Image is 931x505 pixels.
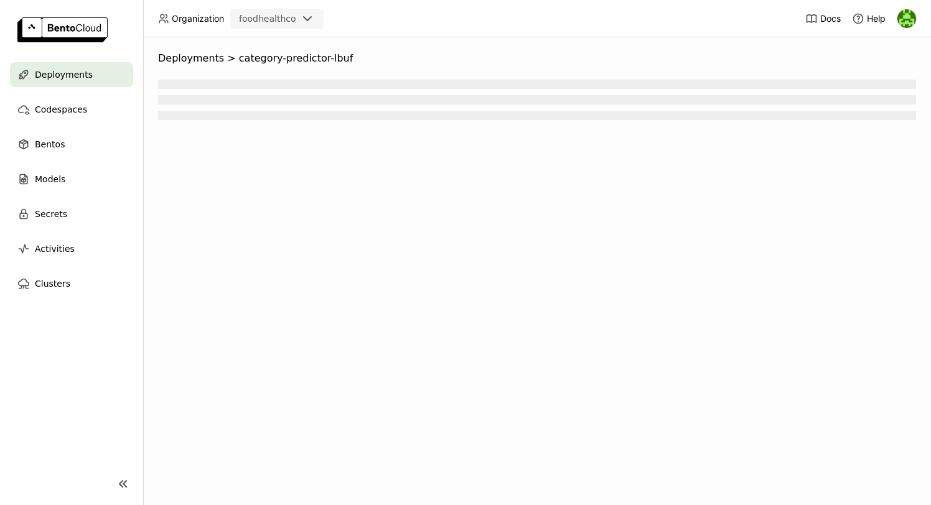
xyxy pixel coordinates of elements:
a: Activities [10,236,133,261]
nav: Breadcrumbs navigation [158,52,916,65]
span: Help [867,13,886,24]
div: Help [852,12,886,25]
input: Selected foodhealthco. [297,13,299,25]
span: category-predictor-lbuf [239,52,353,65]
img: logo [17,17,108,42]
span: Activities [35,241,75,256]
span: Docs [820,13,841,24]
span: > [224,52,239,65]
span: Bentos [35,137,65,152]
a: Codespaces [10,97,133,122]
span: Organization [172,13,224,24]
span: Deployments [158,52,224,65]
a: Clusters [10,271,133,296]
img: Steven Searcy [897,9,916,28]
a: Deployments [10,62,133,87]
a: Docs [805,12,841,25]
span: Models [35,172,65,187]
span: Clusters [35,276,70,291]
span: Deployments [35,67,93,82]
a: Models [10,167,133,192]
div: foodhealthco [239,12,296,25]
span: Codespaces [35,102,87,117]
a: Secrets [10,202,133,226]
span: Secrets [35,206,67,221]
a: Bentos [10,132,133,157]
